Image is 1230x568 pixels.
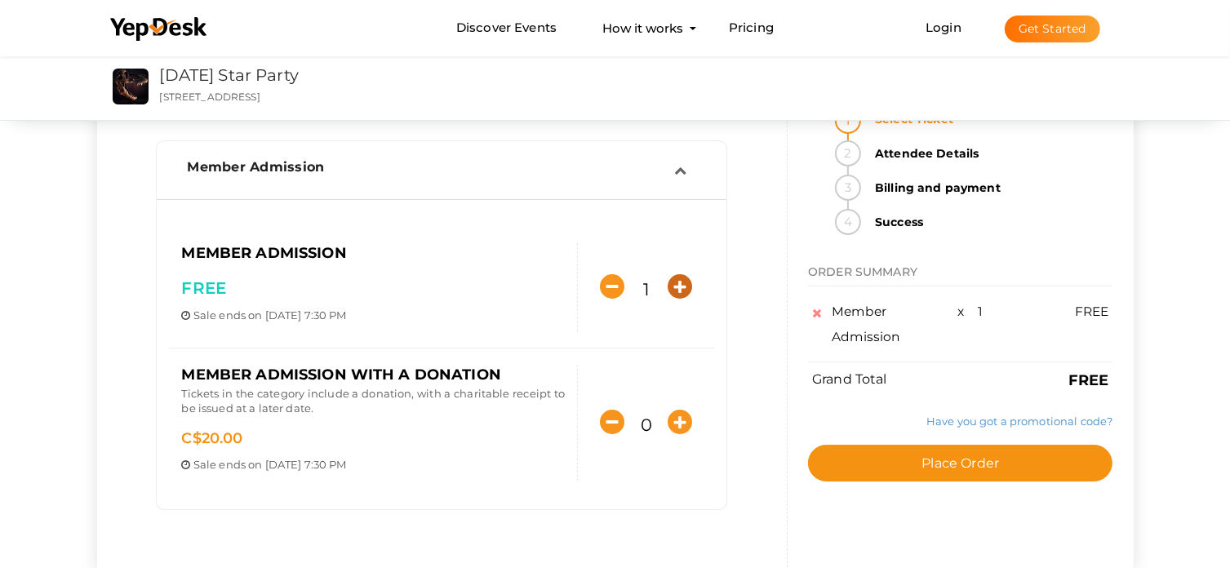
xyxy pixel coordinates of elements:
button: Get Started [1005,16,1100,42]
a: Login [926,20,961,35]
span: Member Admission [187,159,324,175]
p: ends on [DATE] 7:30 PM [181,457,565,473]
p: [STREET_ADDRESS] [160,90,775,104]
span: FREE [1075,304,1109,319]
a: Have you got a promotional code? [926,414,1112,427]
span: Member Admission [181,244,346,262]
p: ends on [DATE] 7:30 PM [181,308,565,323]
span: C$ [181,429,201,447]
label: Grand Total [812,371,887,389]
a: Pricing [729,13,774,43]
strong: Success [865,209,1112,235]
span: ORDER SUMMARY [808,264,917,279]
span: Sale [193,458,217,471]
a: Member Admission [165,169,718,184]
span: 20.00 [181,429,242,447]
p: Tickets in the category include a donation, with a charitable receipt to be issued at a later date. [181,386,565,420]
span: Member Admission with a donation [181,366,500,384]
b: FREE [1068,371,1109,389]
strong: Attendee Details [865,140,1112,166]
span: Member Admission [832,304,899,344]
a: Discover Events [456,13,557,43]
span: Sale [193,308,217,322]
span: x 1 [958,304,984,319]
p: FREE [181,277,565,300]
a: [DATE] Star Party [160,65,299,85]
button: Place Order [808,445,1112,481]
img: LQJ91ALS_small.png [113,69,149,104]
strong: Billing and payment [865,175,1112,201]
span: Place Order [921,455,999,471]
button: How it works [597,13,688,43]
